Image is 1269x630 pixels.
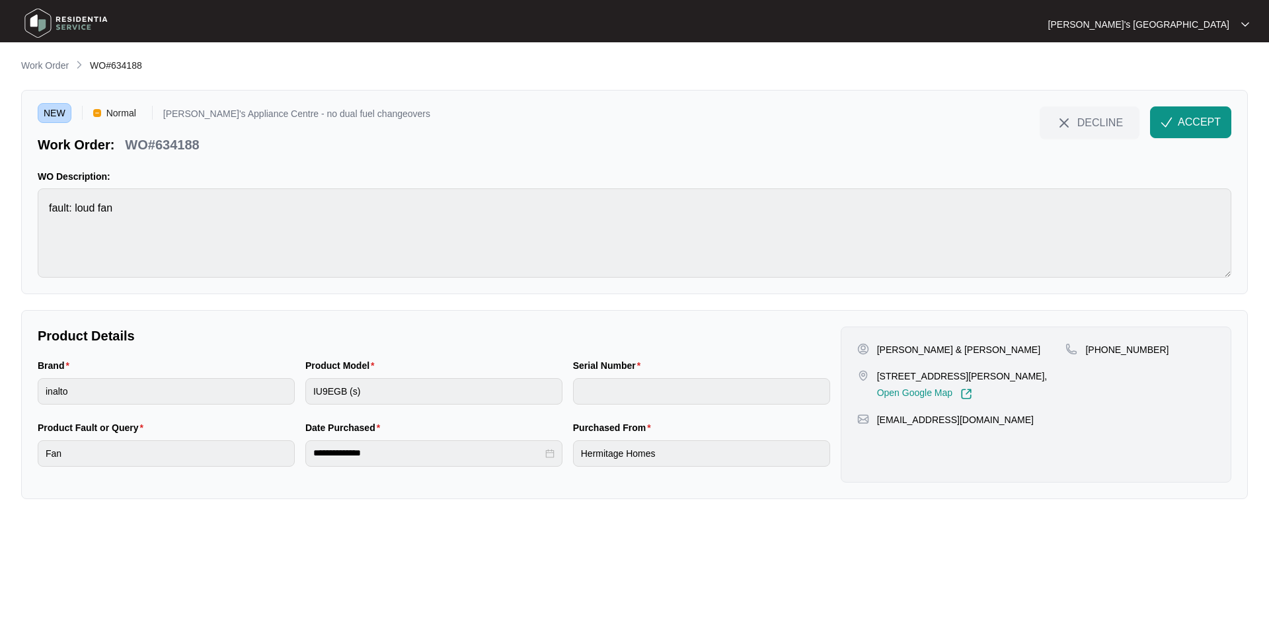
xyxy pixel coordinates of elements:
label: Serial Number [573,359,646,372]
img: close-Icon [1056,115,1072,131]
img: Vercel Logo [93,109,101,117]
button: close-IconDECLINE [1040,106,1139,138]
textarea: fault: loud fan [38,188,1231,278]
label: Date Purchased [305,421,385,434]
img: map-pin [857,370,869,381]
p: WO#634188 [125,136,199,154]
label: Product Model [305,359,380,372]
input: Serial Number [573,378,830,405]
a: Work Order [19,59,71,73]
input: Date Purchased [313,446,543,460]
p: Work Order [21,59,69,72]
button: check-IconACCEPT [1150,106,1231,138]
label: Purchased From [573,421,656,434]
img: dropdown arrow [1241,21,1249,28]
p: [STREET_ADDRESS][PERSON_NAME], [877,370,1048,383]
label: Product Fault or Query [38,421,149,434]
span: NEW [38,103,71,123]
p: [EMAIL_ADDRESS][DOMAIN_NAME] [877,413,1034,426]
input: Brand [38,378,295,405]
p: [PERSON_NAME]'s [GEOGRAPHIC_DATA] [1048,18,1229,31]
img: check-Icon [1161,116,1173,128]
p: [PERSON_NAME]'s Appliance Centre - no dual fuel changeovers [163,109,430,123]
img: Link-External [960,388,972,400]
img: residentia service logo [20,3,112,43]
img: chevron-right [74,59,85,70]
img: user-pin [857,343,869,355]
p: [PHONE_NUMBER] [1085,343,1169,356]
img: map-pin [1065,343,1077,355]
span: Normal [101,103,141,123]
label: Brand [38,359,75,372]
input: Product Model [305,378,562,405]
span: ACCEPT [1178,114,1221,130]
p: WO Description: [38,170,1231,183]
img: map-pin [857,413,869,425]
span: WO#634188 [90,60,142,71]
a: Open Google Map [877,388,972,400]
span: DECLINE [1077,115,1123,130]
p: Product Details [38,327,830,345]
p: [PERSON_NAME] & [PERSON_NAME] [877,343,1040,356]
p: Work Order: [38,136,114,154]
input: Product Fault or Query [38,440,295,467]
input: Purchased From [573,440,830,467]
